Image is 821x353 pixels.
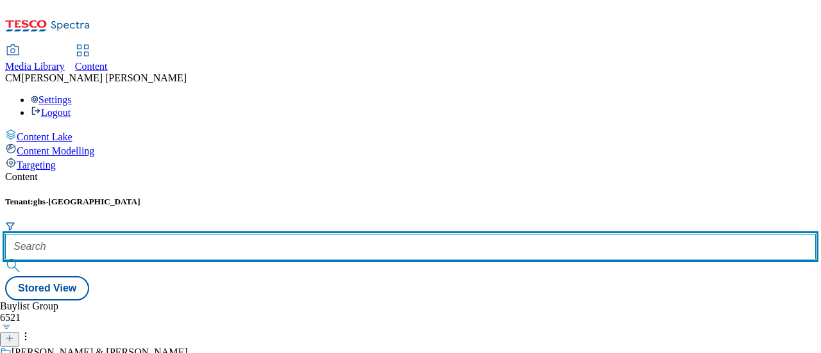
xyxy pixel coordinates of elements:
span: Media Library [5,61,65,72]
a: Content [75,45,108,72]
a: Logout [31,107,71,118]
a: Targeting [5,157,816,171]
div: Content [5,171,816,183]
span: CM [5,72,21,83]
button: Stored View [5,276,89,300]
span: Targeting [17,160,56,170]
a: Content Modelling [5,143,816,157]
input: Search [5,234,816,259]
span: ghs-[GEOGRAPHIC_DATA] [33,197,140,206]
span: Content Lake [17,131,72,142]
h5: Tenant: [5,197,816,207]
span: Content Modelling [17,145,94,156]
a: Content Lake [5,129,816,143]
span: Content [75,61,108,72]
svg: Search Filters [5,221,15,231]
a: Settings [31,94,72,105]
a: Media Library [5,45,65,72]
span: [PERSON_NAME] [PERSON_NAME] [21,72,187,83]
